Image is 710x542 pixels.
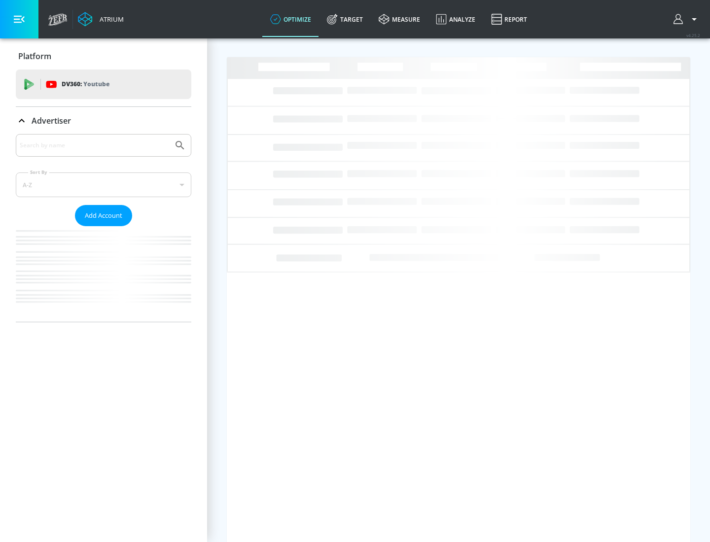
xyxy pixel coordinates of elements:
div: Platform [16,42,191,70]
a: measure [371,1,428,37]
div: Atrium [96,15,124,24]
p: Platform [18,51,51,62]
p: DV360: [62,79,109,90]
div: Advertiser [16,134,191,322]
p: Advertiser [32,115,71,126]
p: Youtube [83,79,109,89]
div: DV360: Youtube [16,69,191,99]
a: Report [483,1,535,37]
nav: list of Advertiser [16,226,191,322]
div: Advertiser [16,107,191,135]
a: Atrium [78,12,124,27]
label: Sort By [28,169,49,175]
input: Search by name [20,139,169,152]
button: Add Account [75,205,132,226]
div: A-Z [16,172,191,197]
span: v 4.25.2 [686,33,700,38]
span: Add Account [85,210,122,221]
a: Analyze [428,1,483,37]
a: Target [319,1,371,37]
a: optimize [262,1,319,37]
